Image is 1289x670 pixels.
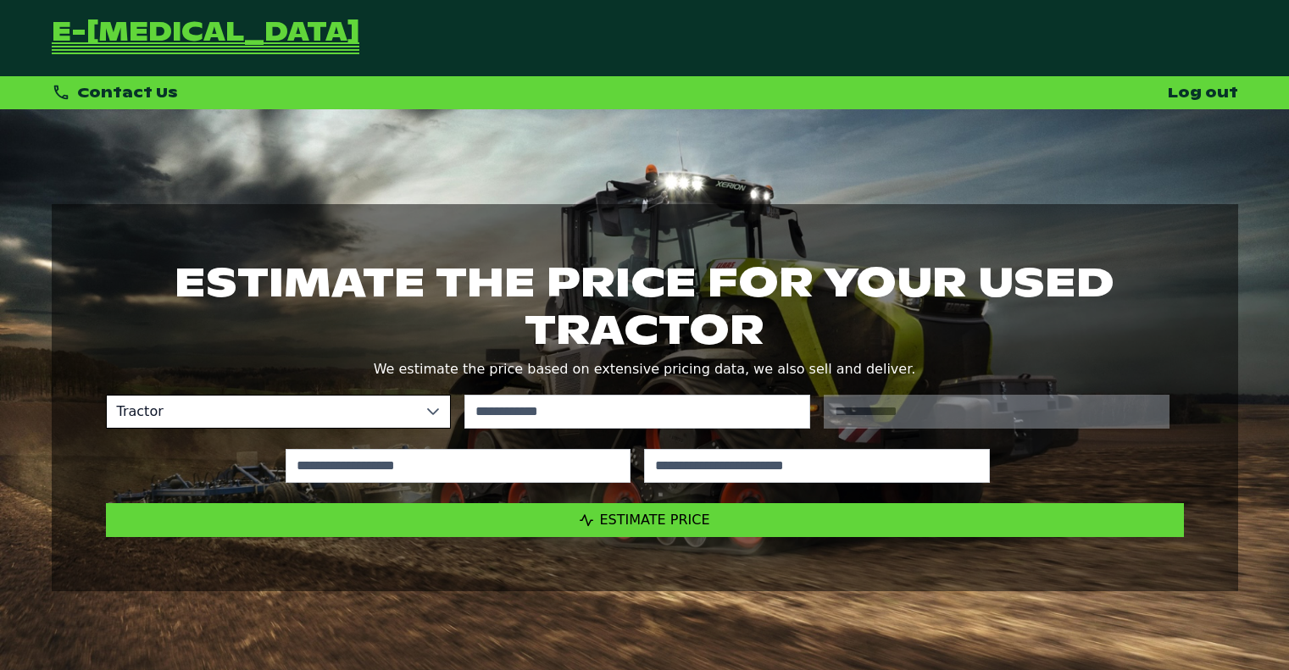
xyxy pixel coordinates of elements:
span: Tractor [107,396,417,428]
span: Contact Us [77,84,178,102]
span: Estimate Price [600,512,710,528]
p: We estimate the price based on extensive pricing data, we also sell and deliver. [106,357,1184,381]
a: Log out [1168,84,1238,102]
button: Estimate Price [106,503,1184,537]
a: Go Back to Homepage [52,20,359,56]
h1: Estimate the price for your used tractor [106,258,1184,353]
div: Contact Us [52,83,179,102]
